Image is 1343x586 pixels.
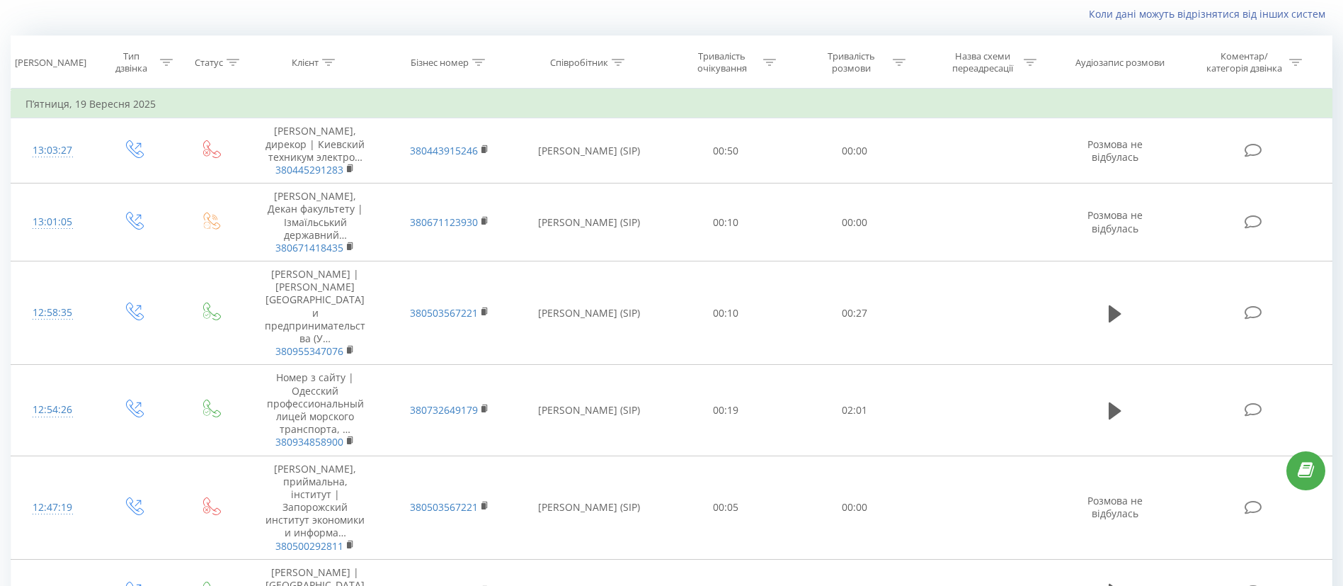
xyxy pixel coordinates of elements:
td: 00:27 [790,261,919,365]
a: 380671123930 [410,215,478,229]
td: [PERSON_NAME], дирекор | Киевский техникум электро… [248,118,382,184]
td: 00:05 [661,456,790,559]
td: [PERSON_NAME], Декан факультету | Ізмаїльський державний… [248,184,382,261]
div: Статус [195,57,223,69]
a: 380732649179 [410,403,478,417]
div: 13:01:05 [25,208,79,236]
a: 380443915246 [410,144,478,157]
td: 00:00 [790,184,919,261]
td: 02:01 [790,365,919,456]
div: Тривалість очікування [684,50,760,74]
a: Коли дані можуть відрізнятися вiд інших систем [1089,7,1332,21]
div: 12:58:35 [25,299,79,327]
td: 00:10 [661,184,790,261]
td: [PERSON_NAME] (SIP) [517,118,661,184]
td: [PERSON_NAME], приймальна, інститут | Запорожский институт экономики и информа… [248,456,382,559]
div: 12:54:26 [25,396,79,424]
td: [PERSON_NAME] (SIP) [517,456,661,559]
div: Співробітник [550,57,608,69]
td: [PERSON_NAME] (SIP) [517,261,661,365]
a: 380500292811 [275,539,343,553]
td: [PERSON_NAME] | [PERSON_NAME][GEOGRAPHIC_DATA] и предпринимательства (У… [248,261,382,365]
span: Розмова не відбулась [1087,494,1143,520]
div: 12:47:19 [25,494,79,522]
div: Коментар/категорія дзвінка [1203,50,1286,74]
div: Тип дзвінка [106,50,156,74]
div: Назва схеми переадресації [944,50,1020,74]
a: 380955347076 [275,344,343,358]
span: Розмова не відбулась [1087,137,1143,164]
td: 00:19 [661,365,790,456]
td: 00:00 [790,118,919,184]
td: 00:10 [661,261,790,365]
a: 380503567221 [410,306,478,320]
a: 380934858900 [275,435,343,449]
td: П’ятниця, 19 Вересня 2025 [11,90,1332,118]
div: 13:03:27 [25,137,79,164]
td: 00:00 [790,456,919,559]
div: Аудіозапис розмови [1075,57,1165,69]
div: Бізнес номер [411,57,469,69]
a: 380671418435 [275,241,343,254]
div: [PERSON_NAME] [15,57,86,69]
td: [PERSON_NAME] (SIP) [517,184,661,261]
td: 00:50 [661,118,790,184]
div: Тривалість розмови [813,50,889,74]
a: 380445291283 [275,163,343,176]
td: [PERSON_NAME] (SIP) [517,365,661,456]
td: Номер з сайту | Одесский профессиональный лицей морского транспорта, … [248,365,382,456]
span: Розмова не відбулась [1087,208,1143,235]
a: 380503567221 [410,500,478,514]
div: Клієнт [292,57,319,69]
